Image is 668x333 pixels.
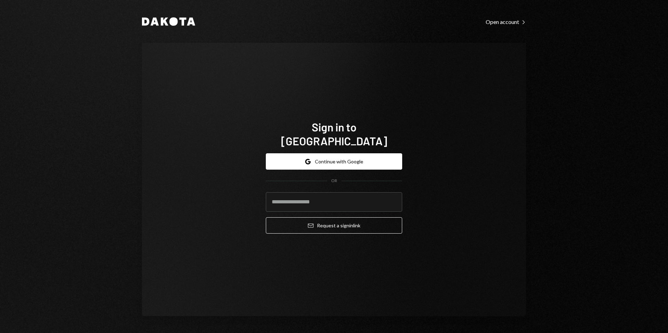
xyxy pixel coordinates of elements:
[266,153,402,170] button: Continue with Google
[331,178,337,184] div: OR
[486,18,526,25] a: Open account
[266,217,402,234] button: Request a signinlink
[266,120,402,148] h1: Sign in to [GEOGRAPHIC_DATA]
